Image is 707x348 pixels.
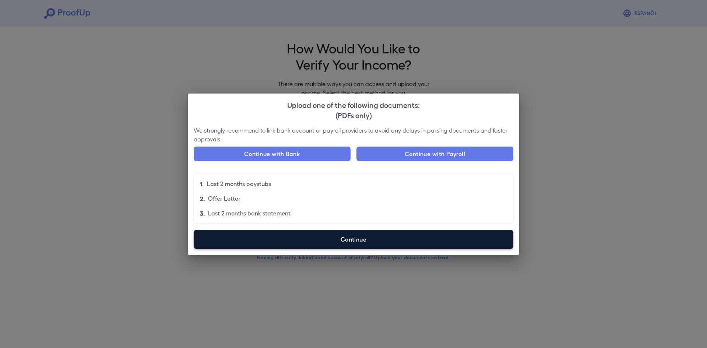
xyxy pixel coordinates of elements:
p: Last 2 months bank statement [208,209,291,218]
p: Offer Letter [208,194,240,203]
p: 1. [200,179,204,188]
div: (PDFs only) [194,110,513,120]
p: 2. [200,194,205,203]
p: 3. [200,209,205,218]
label: Continue [194,230,513,249]
button: Continue with Payroll [356,147,513,161]
button: Continue with Bank [194,147,351,161]
p: We strongly recommend to link bank account or payroll providers to avoid any delays in parsing do... [194,126,513,144]
p: Last 2 months paystubs [207,179,271,188]
h2: Upload one of the following documents: [188,94,519,126]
